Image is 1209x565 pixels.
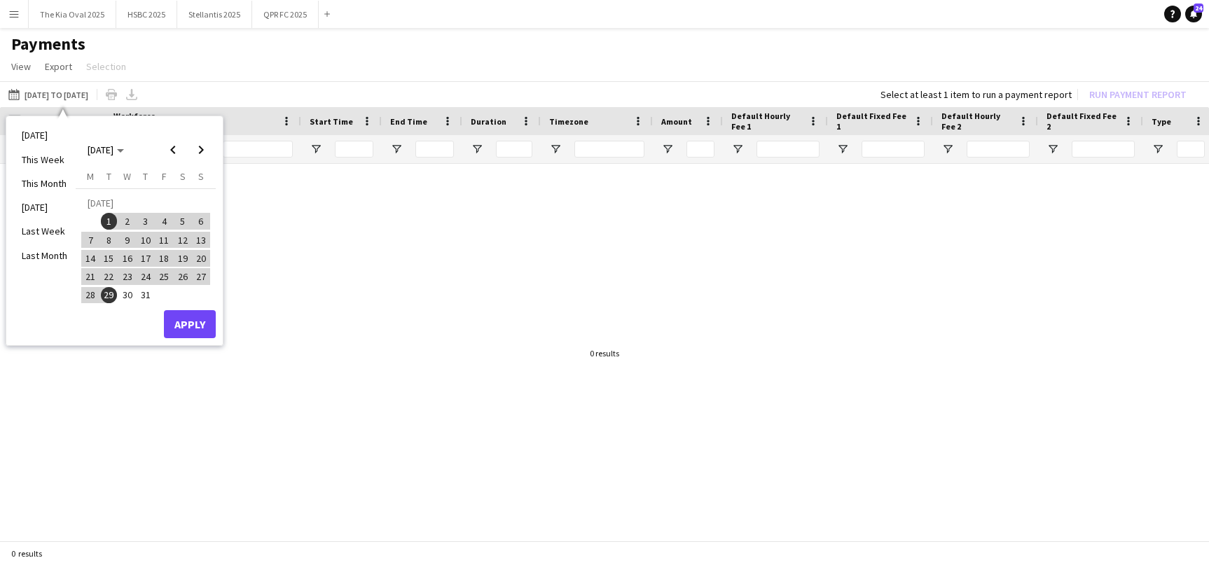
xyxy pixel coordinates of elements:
span: End Time [390,116,427,127]
div: Select at least 1 item to run a payment report [880,88,1072,101]
button: 17-07-2025 [137,249,155,267]
span: F [162,170,167,183]
button: HSBC 2025 [116,1,177,28]
button: 28-07-2025 [81,286,99,304]
button: Open Filter Menu [941,143,954,155]
button: 23-07-2025 [118,267,137,286]
button: QPR FC 2025 [252,1,319,28]
button: Open Filter Menu [390,143,403,155]
input: Start Time Filter Input [335,141,373,158]
button: Open Filter Menu [1152,143,1164,155]
span: 13 [193,232,209,249]
span: Default Hourly Fee 2 [941,111,1013,132]
span: Export [45,60,72,73]
a: View [6,57,36,76]
button: 31-07-2025 [137,286,155,304]
span: 30 [119,287,136,304]
button: Open Filter Menu [549,143,562,155]
span: Type [1152,116,1171,127]
span: Duration [471,116,506,127]
span: 8 [101,232,118,249]
span: 17 [137,250,154,267]
button: 05-07-2025 [173,212,191,230]
button: 16-07-2025 [118,249,137,267]
button: 29-07-2025 [99,286,118,304]
span: 16 [119,250,136,267]
span: 1 [101,213,118,230]
input: Default Hourly Fee 2 Filter Input [967,141,1030,158]
button: Next month [187,136,215,164]
span: M [87,170,94,183]
button: 09-07-2025 [118,230,137,249]
span: W [123,170,131,183]
span: 6 [193,213,209,230]
li: This Month [13,172,76,195]
button: The Kia Oval 2025 [29,1,116,28]
span: 2 [119,213,136,230]
td: [DATE] [81,194,210,212]
button: 10-07-2025 [137,230,155,249]
span: Workforce ID [113,111,164,132]
input: End Time Filter Input [415,141,454,158]
input: Default Hourly Fee 1 Filter Input [757,141,820,158]
span: 4 [156,213,172,230]
span: 20 [193,250,209,267]
span: Amount [661,116,692,127]
button: 18-07-2025 [155,249,173,267]
a: 24 [1185,6,1202,22]
a: Export [39,57,78,76]
span: Default Fixed Fee 1 [836,111,908,132]
button: Open Filter Menu [471,143,483,155]
input: Column with Header Selection [8,115,21,127]
span: S [180,170,186,183]
span: 12 [174,232,191,249]
span: [DATE] [88,144,113,156]
button: 04-07-2025 [155,212,173,230]
input: Type Filter Input [1177,141,1205,158]
span: 24 [137,268,154,285]
li: Last Month [13,244,76,267]
span: 31 [137,287,154,304]
button: 12-07-2025 [173,230,191,249]
button: Open Filter Menu [836,143,849,155]
li: [DATE] [13,195,76,219]
button: 30-07-2025 [118,286,137,304]
button: 13-07-2025 [192,230,210,249]
li: Last Week [13,219,76,243]
span: T [143,170,148,183]
button: 01-07-2025 [99,212,118,230]
li: [DATE] [13,123,76,147]
span: 28 [82,287,99,304]
button: [DATE] to [DATE] [6,86,91,103]
span: 23 [119,268,136,285]
span: 24 [1194,4,1203,13]
input: Default Fixed Fee 1 Filter Input [862,141,925,158]
span: View [11,60,31,73]
span: Start Time [310,116,353,127]
button: 26-07-2025 [173,267,191,286]
button: Open Filter Menu [661,143,674,155]
button: 08-07-2025 [99,230,118,249]
input: Amount Filter Input [686,141,714,158]
span: 5 [174,213,191,230]
span: 25 [156,268,172,285]
span: 10 [137,232,154,249]
span: 14 [82,250,99,267]
button: 19-07-2025 [173,249,191,267]
span: 15 [101,250,118,267]
input: Timezone Filter Input [574,141,644,158]
span: S [198,170,204,183]
span: 7 [82,232,99,249]
span: Default Fixed Fee 2 [1046,111,1118,132]
button: 03-07-2025 [137,212,155,230]
span: T [106,170,111,183]
button: 02-07-2025 [118,212,137,230]
button: Apply [164,310,216,338]
button: 25-07-2025 [155,267,173,286]
button: 06-07-2025 [192,212,210,230]
button: Choose month and year [82,137,130,162]
button: 27-07-2025 [192,267,210,286]
button: 11-07-2025 [155,230,173,249]
button: 22-07-2025 [99,267,118,286]
span: Timezone [549,116,588,127]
